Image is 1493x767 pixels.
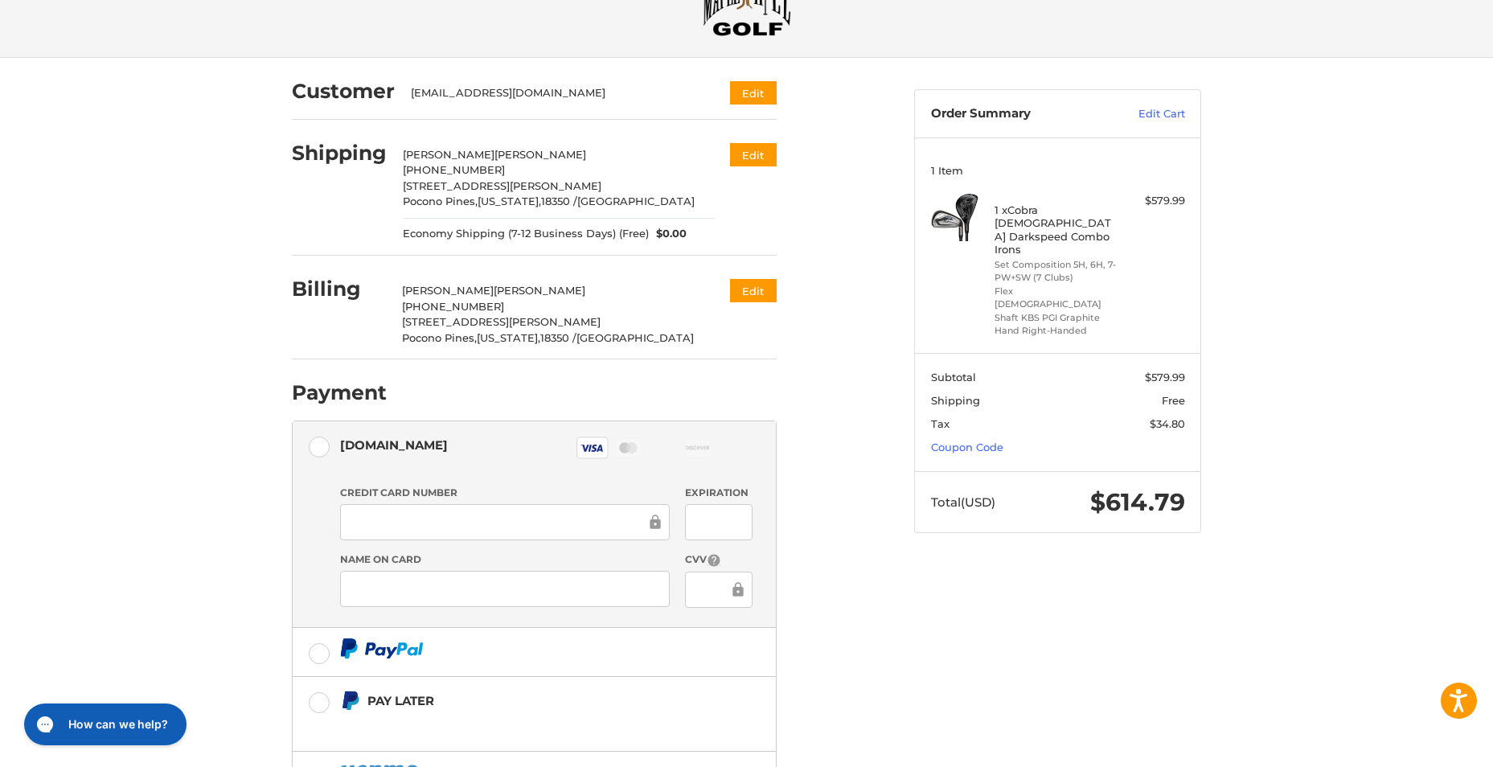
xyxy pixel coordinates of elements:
[292,141,387,166] h2: Shipping
[1145,371,1185,383] span: $579.99
[931,441,1003,453] a: Coupon Code
[494,148,586,161] span: [PERSON_NAME]
[340,486,670,500] label: Credit Card Number
[494,284,585,297] span: [PERSON_NAME]
[1104,106,1185,122] a: Edit Cart
[931,417,950,430] span: Tax
[292,380,387,405] h2: Payment
[730,81,777,105] button: Edit
[931,494,995,510] span: Total (USD)
[367,687,675,714] div: Pay Later
[576,331,694,344] span: [GEOGRAPHIC_DATA]
[540,331,576,344] span: 18350 /
[931,371,976,383] span: Subtotal
[403,148,494,161] span: [PERSON_NAME]
[577,195,695,207] span: [GEOGRAPHIC_DATA]
[340,432,448,458] div: [DOMAIN_NAME]
[931,394,980,407] span: Shipping
[995,258,1118,285] li: Set Composition 5H, 6H, 7-PW+SW (7 Clubs)
[685,486,752,500] label: Expiration
[340,717,676,732] iframe: PayPal Message 1
[403,179,601,192] span: [STREET_ADDRESS][PERSON_NAME]
[340,691,360,711] img: Pay Later icon
[340,638,424,658] img: PayPal icon
[649,226,687,242] span: $0.00
[402,284,494,297] span: [PERSON_NAME]
[1150,417,1185,430] span: $34.80
[931,106,1104,122] h3: Order Summary
[292,277,386,301] h2: Billing
[995,285,1118,311] li: Flex [DEMOGRAPHIC_DATA]
[730,143,777,166] button: Edit
[1162,394,1185,407] span: Free
[402,300,504,313] span: [PHONE_NUMBER]
[730,279,777,302] button: Edit
[402,315,601,328] span: [STREET_ADDRESS][PERSON_NAME]
[16,698,191,751] iframe: Gorgias live chat messenger
[411,85,699,101] div: [EMAIL_ADDRESS][DOMAIN_NAME]
[403,226,649,242] span: Economy Shipping (7-12 Business Days) (Free)
[402,331,477,344] span: Pocono Pines,
[478,195,541,207] span: [US_STATE],
[995,203,1118,256] h4: 1 x Cobra [DEMOGRAPHIC_DATA] Darkspeed Combo Irons
[1122,193,1185,209] div: $579.99
[685,552,752,568] label: CVV
[541,195,577,207] span: 18350 /
[477,331,540,344] span: [US_STATE],
[995,311,1118,325] li: Shaft KBS PGI Graphite
[931,164,1185,177] h3: 1 Item
[340,552,670,567] label: Name on Card
[292,79,395,104] h2: Customer
[403,195,478,207] span: Pocono Pines,
[1090,487,1185,517] span: $614.79
[995,324,1118,338] li: Hand Right-Handed
[403,163,505,176] span: [PHONE_NUMBER]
